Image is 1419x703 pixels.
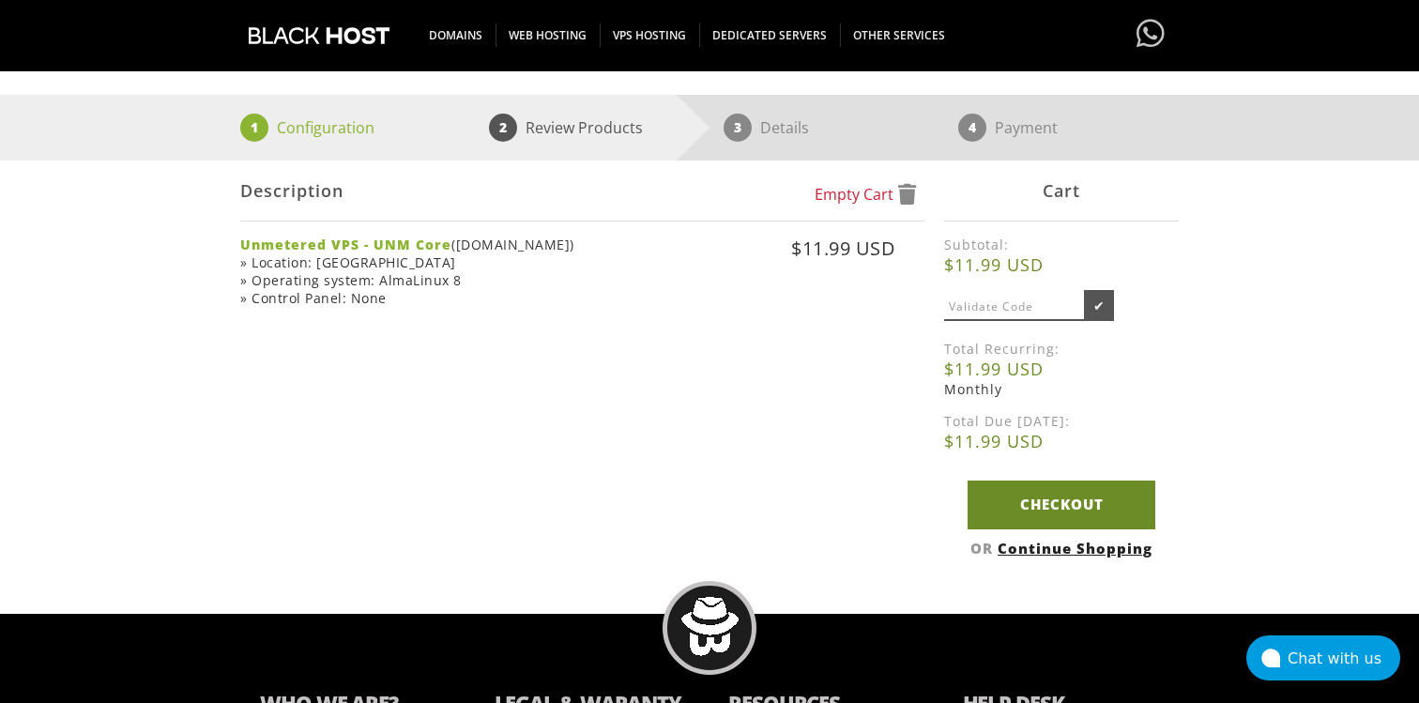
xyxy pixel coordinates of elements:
[995,114,1058,142] p: Payment
[240,236,451,253] strong: Unmetered VPS - UNM Core
[944,340,1179,358] label: Total Recurring:
[944,358,1179,380] b: $11.99 USD
[1288,650,1400,667] div: Chat with us
[680,597,740,656] img: BlackHOST mascont, Blacky.
[840,23,958,47] span: OTHER SERVICES
[724,114,752,142] span: 3
[1246,635,1400,680] button: Chat with us
[277,114,374,142] p: Configuration
[958,114,986,142] span: 4
[944,412,1179,430] label: Total Due [DATE]:
[699,23,841,47] span: DEDICATED SERVERS
[416,23,496,47] span: DOMAINS
[998,539,1152,558] a: Continue Shopping
[526,114,643,142] p: Review Products
[760,114,809,142] p: Details
[240,160,925,222] div: Description
[621,236,895,300] div: $11.99 USD
[240,236,618,307] div: ([DOMAIN_NAME]) » Location: [GEOGRAPHIC_DATA] » Operating system: AlmaLinux 8 » Control Panel: None
[968,481,1155,528] a: Checkout
[944,236,1179,253] label: Subtotal:
[944,294,1085,321] input: Validate Code
[1084,290,1114,321] input: ✔
[944,430,1179,452] b: $11.99 USD
[944,253,1179,276] b: $11.99 USD
[489,114,517,142] span: 2
[944,539,1179,558] div: OR
[496,23,601,47] span: WEB HOSTING
[944,380,1002,398] span: Monthly
[944,160,1179,222] div: Cart
[815,184,916,205] a: Empty Cart
[240,114,268,142] span: 1
[600,23,700,47] span: VPS HOSTING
